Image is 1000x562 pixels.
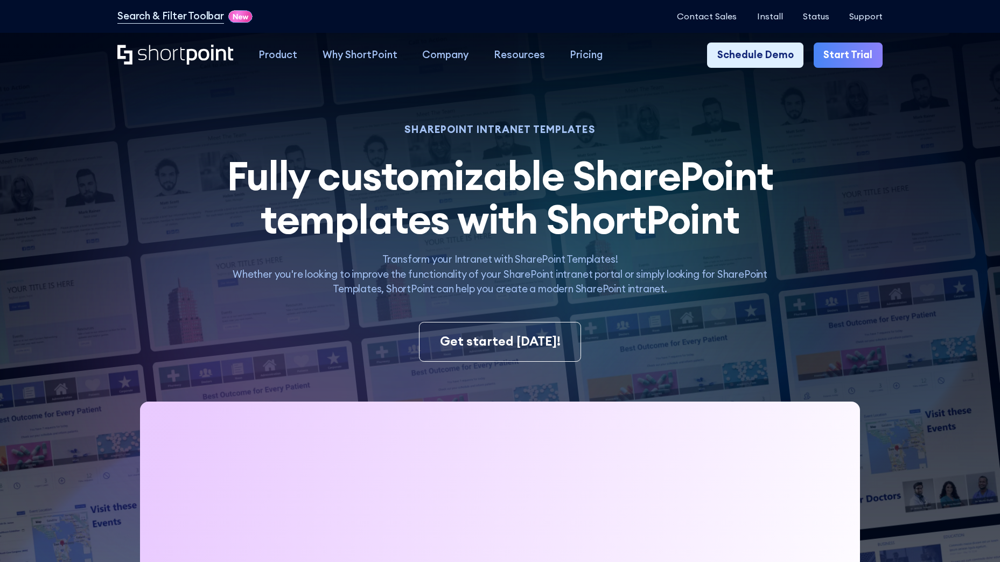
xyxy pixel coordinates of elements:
[707,43,803,67] a: Schedule Demo
[757,11,783,22] a: Install
[946,510,1000,562] iframe: Chat Widget
[677,11,737,22] a: Contact Sales
[419,322,581,362] a: Get started [DATE]!
[803,11,829,22] a: Status
[494,47,545,62] div: Resources
[310,43,410,67] a: Why ShortPoint
[849,11,883,22] a: Support
[440,332,561,351] div: Get started [DATE]!
[117,9,224,24] a: Search & Filter Toolbar
[481,43,557,67] a: Resources
[227,150,773,245] span: Fully customizable SharePoint templates with ShortPoint
[207,252,792,297] p: Transform your Intranet with SharePoint Templates! Whether you're looking to improve the function...
[570,47,603,62] div: Pricing
[246,43,310,67] a: Product
[323,47,397,62] div: Why ShortPoint
[117,45,234,66] a: Home
[258,47,297,62] div: Product
[814,43,883,67] a: Start Trial
[422,47,468,62] div: Company
[557,43,615,67] a: Pricing
[410,43,481,67] a: Company
[207,125,792,134] h1: SHAREPOINT INTRANET TEMPLATES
